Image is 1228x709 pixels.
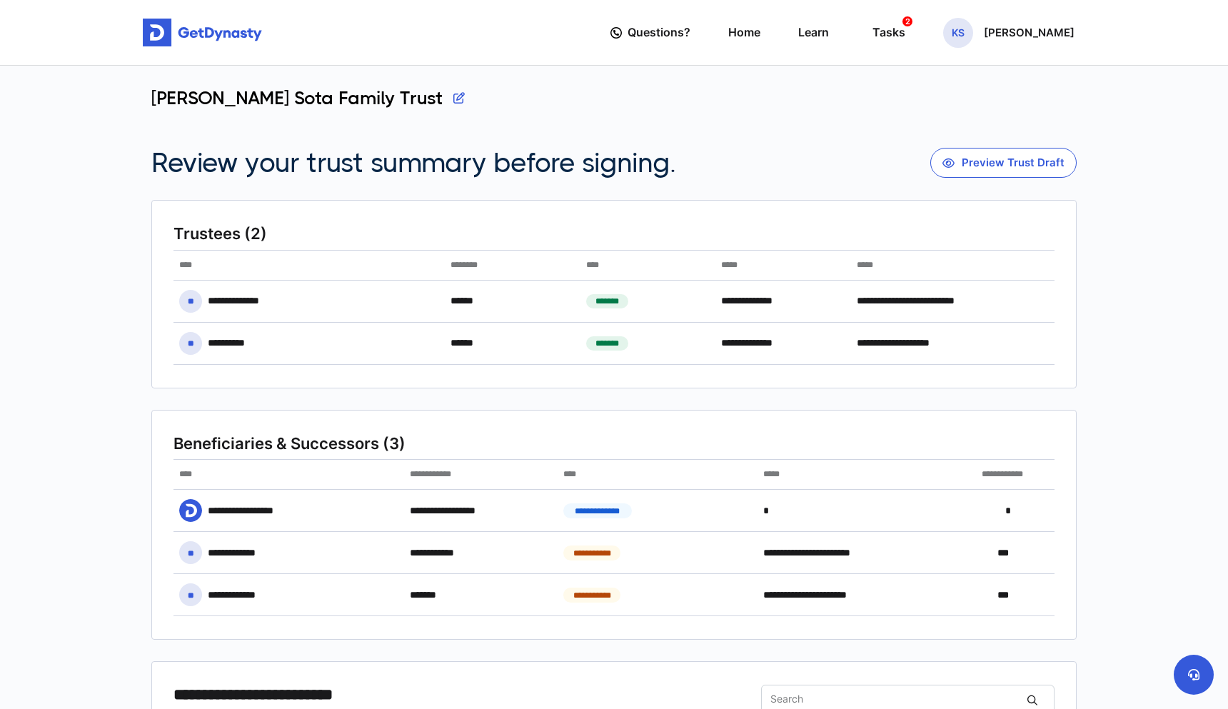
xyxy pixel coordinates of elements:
span: 2 [902,16,912,26]
span: Questions? [628,19,690,46]
a: Learn [798,12,829,53]
button: KS[PERSON_NAME] [943,18,1074,48]
div: [PERSON_NAME] Sota Family Trust [151,87,1077,130]
h2: Review your trust summary before signing. [151,147,676,178]
p: [PERSON_NAME] [984,27,1074,39]
span: Beneficiaries & Successors (3) [173,433,406,454]
span: Trustees (2) [173,223,267,244]
a: Home [728,12,760,53]
div: Tasks [872,19,905,46]
span: KS [943,18,973,48]
a: Tasks2 [867,12,905,53]
a: Questions? [610,12,690,53]
button: Preview Trust Draft [930,148,1077,178]
img: Get started for free with Dynasty Trust Company [143,19,262,47]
